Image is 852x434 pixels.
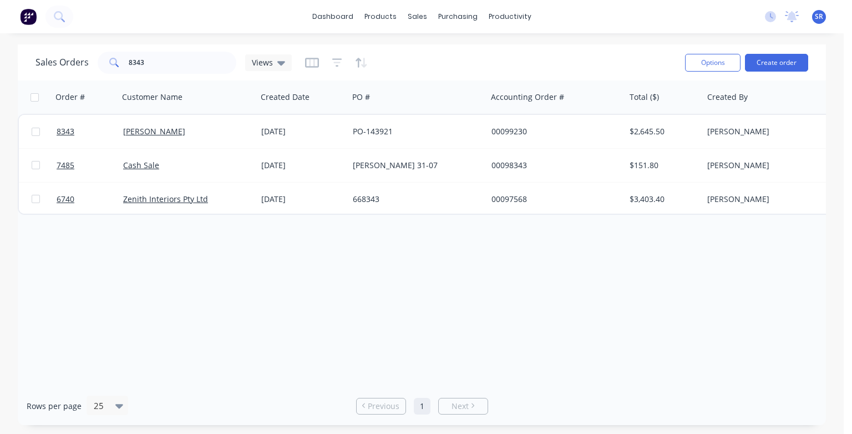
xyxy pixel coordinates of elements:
a: Zenith Interiors Pty Ltd [123,194,208,204]
a: 8343 [57,115,123,148]
div: Created Date [261,92,310,103]
div: [DATE] [261,194,344,205]
button: Options [685,54,741,72]
span: 8343 [57,126,74,137]
a: [PERSON_NAME] [123,126,185,137]
div: products [359,8,402,25]
div: [PERSON_NAME] [707,126,830,137]
div: productivity [483,8,537,25]
div: PO # [352,92,370,103]
div: Created By [707,92,748,103]
div: Order # [55,92,85,103]
div: $3,403.40 [630,194,694,205]
img: Factory [20,8,37,25]
div: 00097568 [491,194,615,205]
span: 7485 [57,160,74,171]
div: 00099230 [491,126,615,137]
div: 668343 [353,194,476,205]
div: 00098343 [491,160,615,171]
div: $2,645.50 [630,126,694,137]
div: PO-143921 [353,126,476,137]
span: Views [252,57,273,68]
a: Page 1 is your current page [414,398,430,415]
div: Total ($) [630,92,659,103]
div: [PERSON_NAME] [707,194,830,205]
div: [DATE] [261,126,344,137]
ul: Pagination [352,398,493,415]
a: Cash Sale [123,160,159,170]
h1: Sales Orders [35,57,89,68]
a: 7485 [57,149,123,182]
div: [PERSON_NAME] [707,160,830,171]
div: Customer Name [122,92,182,103]
div: sales [402,8,433,25]
div: [DATE] [261,160,344,171]
div: [PERSON_NAME] 31-07 [353,160,476,171]
a: Previous page [357,401,405,412]
div: purchasing [433,8,483,25]
a: 6740 [57,183,123,216]
input: Search... [129,52,237,74]
a: Next page [439,401,488,412]
span: 6740 [57,194,74,205]
a: dashboard [307,8,359,25]
span: SR [815,12,823,22]
div: $151.80 [630,160,694,171]
button: Create order [745,54,808,72]
div: Accounting Order # [491,92,564,103]
span: Previous [368,401,399,412]
span: Next [452,401,469,412]
span: Rows per page [27,401,82,412]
